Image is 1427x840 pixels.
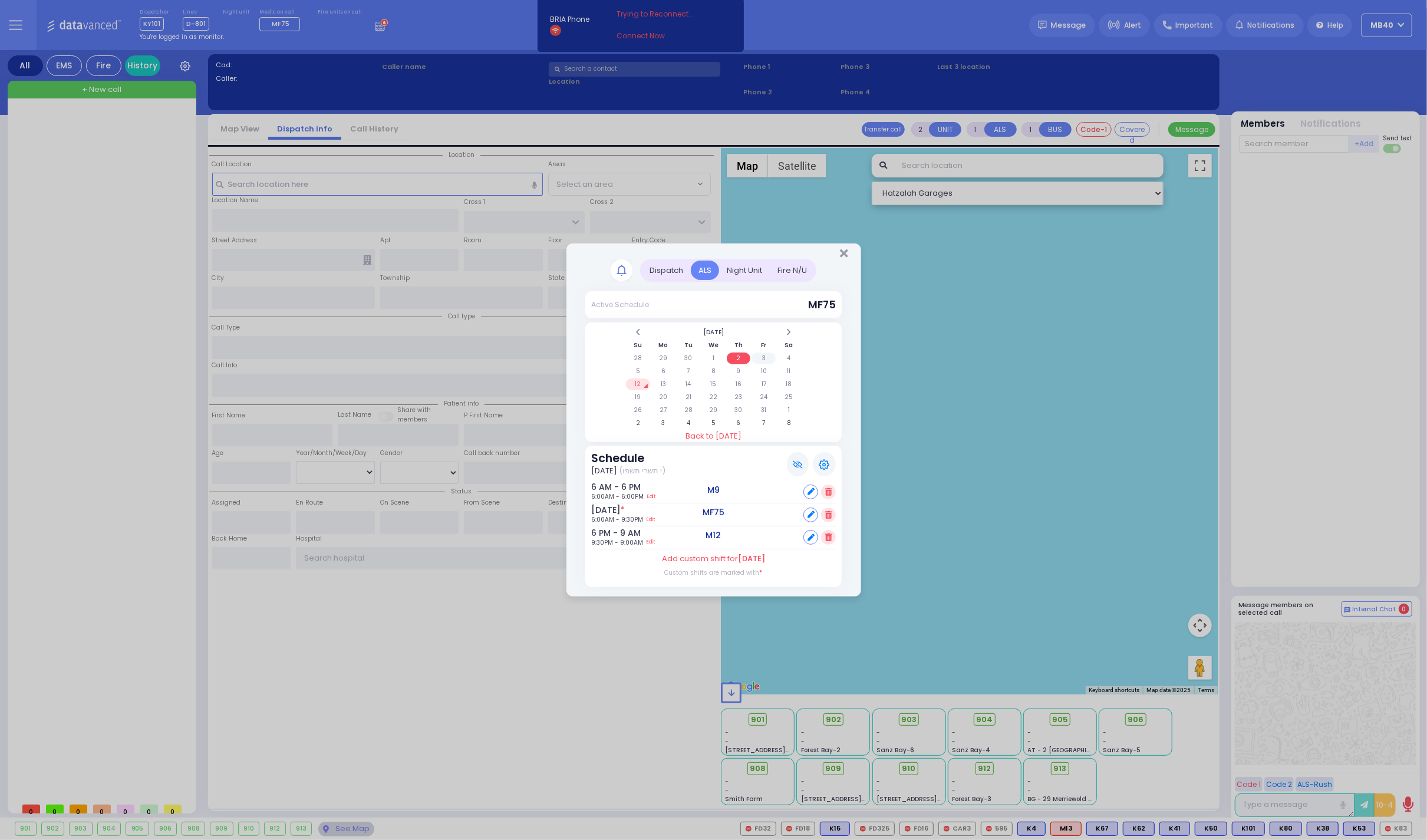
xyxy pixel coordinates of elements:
[626,404,650,416] td: 26
[691,261,719,280] div: ALS
[727,378,751,390] td: 16
[591,465,617,477] span: [DATE]
[703,508,724,518] h5: MF75
[701,417,726,429] td: 5
[677,353,701,364] td: 30
[591,492,644,501] span: 6:00AM - 6:00PM
[591,528,624,538] h6: 6 PM - 9 AM
[786,328,792,337] span: Next Month
[701,340,726,351] th: We
[777,340,801,351] th: Sa
[752,404,776,416] td: 31
[777,391,801,403] td: 25
[777,404,801,416] td: 1
[701,365,726,377] td: 8
[752,353,776,364] td: 3
[770,261,815,280] div: Fire N/U
[651,378,675,390] td: 13
[677,340,701,351] th: Tu
[701,391,726,403] td: 22
[677,378,701,390] td: 14
[777,378,801,390] td: 18
[651,391,675,403] td: 20
[727,391,751,403] td: 23
[647,515,655,524] a: Edit
[591,452,665,465] h3: Schedule
[677,391,701,403] td: 21
[591,515,643,524] span: 6:00AM - 9:30PM
[626,340,650,351] th: Su
[701,378,726,390] td: 15
[591,482,624,492] h6: 6 AM - 6 PM
[727,417,751,429] td: 6
[585,430,842,442] a: Back to [DATE]
[677,404,701,416] td: 28
[701,353,726,364] td: 1
[706,531,721,541] h5: M12
[651,340,675,351] th: Mo
[647,538,655,547] a: Edit
[752,340,776,351] th: Fr
[840,248,848,259] button: Close
[777,417,801,429] td: 8
[777,365,801,377] td: 11
[727,365,751,377] td: 9
[591,299,649,310] div: Active Schedule
[752,378,776,390] td: 17
[727,404,751,416] td: 30
[752,365,776,377] td: 10
[651,365,675,377] td: 6
[591,505,624,515] h6: [DATE]
[808,298,836,312] span: MF75
[738,553,765,564] span: [DATE]
[662,553,765,565] label: Add custom shift for
[642,261,691,280] div: Dispatch
[591,538,643,547] span: 9:30PM - 9:00AM
[677,417,701,429] td: 4
[777,353,801,364] td: 4
[727,353,751,364] td: 2
[651,417,675,429] td: 3
[752,417,776,429] td: 7
[707,485,720,495] h5: M9
[719,261,770,280] div: Night Unit
[665,568,763,577] label: Custom shifts are marked with
[626,353,650,364] td: 28
[647,492,655,501] a: Edit
[752,391,776,403] td: 24
[626,378,650,390] td: 12
[727,340,751,351] th: Th
[651,404,675,416] td: 27
[626,391,650,403] td: 19
[651,353,675,364] td: 29
[701,404,726,416] td: 29
[651,327,776,338] th: Select Month
[635,328,641,337] span: Previous Month
[619,465,665,477] span: (י תשרי תשפו)
[626,417,650,429] td: 2
[626,365,650,377] td: 5
[677,365,701,377] td: 7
